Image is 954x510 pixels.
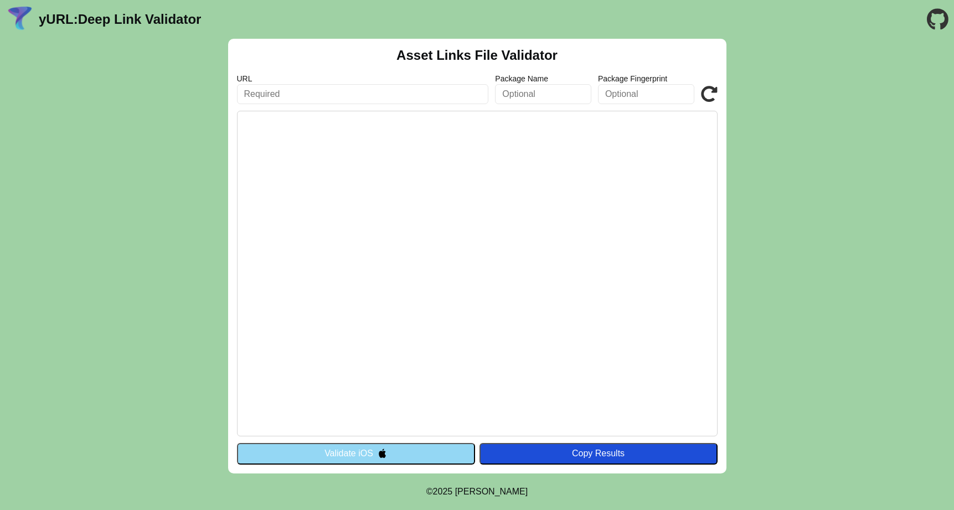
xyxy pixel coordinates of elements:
button: Validate iOS [237,443,475,464]
div: Copy Results [485,449,712,459]
input: Optional [598,84,694,104]
label: Package Name [495,74,591,83]
img: yURL Logo [6,5,34,34]
span: 2025 [433,487,453,496]
label: URL [237,74,489,83]
label: Package Fingerprint [598,74,694,83]
input: Optional [495,84,591,104]
footer: © [426,473,528,510]
input: Required [237,84,489,104]
a: yURL:Deep Link Validator [39,12,201,27]
button: Copy Results [479,443,718,464]
h2: Asset Links File Validator [396,48,558,63]
a: Michael Ibragimchayev's Personal Site [455,487,528,496]
img: appleIcon.svg [378,449,387,458]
